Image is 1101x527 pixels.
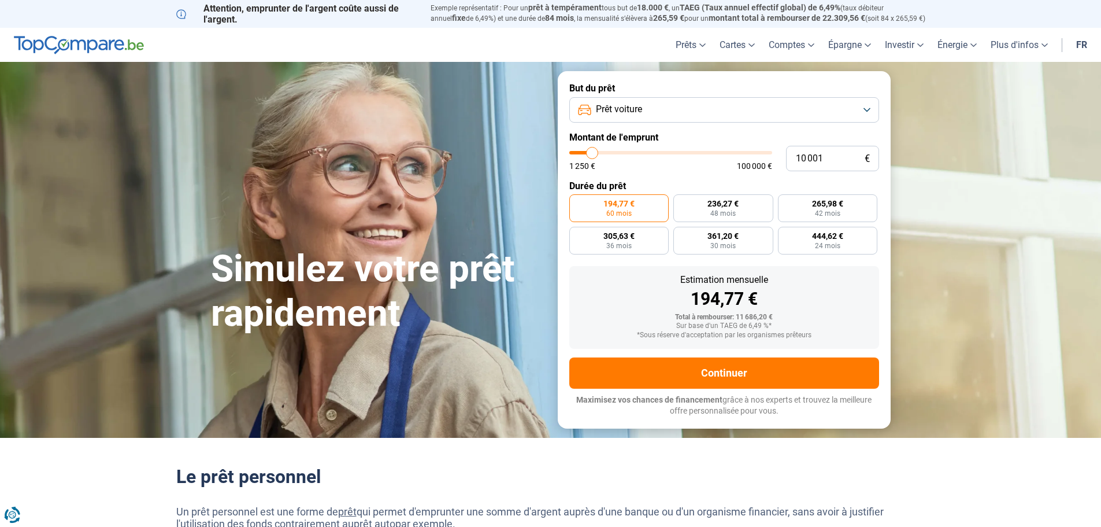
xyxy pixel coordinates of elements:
[569,97,879,123] button: Prêt voiture
[653,13,684,23] span: 265,59 €
[603,232,635,240] span: 305,63 €
[707,200,739,208] span: 236,27 €
[821,28,878,62] a: Épargne
[680,3,840,12] span: TAEG (Taux annuel effectif global) de 6,49%
[452,13,466,23] span: fixe
[431,3,925,24] p: Exemple représentatif : Pour un tous but de , un (taux débiteur annuel de 6,49%) et une durée de ...
[211,247,544,336] h1: Simulez votre prêt rapidement
[603,200,635,208] span: 194,77 €
[579,322,870,330] div: Sur base d'un TAEG de 6,49 %*
[606,210,632,217] span: 60 mois
[815,210,840,217] span: 42 mois
[710,242,736,249] span: 30 mois
[596,103,642,116] span: Prêt voiture
[984,28,1055,62] a: Plus d'infos
[579,275,870,285] div: Estimation mensuelle
[865,154,870,164] span: €
[14,36,144,54] img: TopCompare
[528,3,602,12] span: prêt à tempérament
[709,13,865,23] span: montant total à rembourser de 22.309,56 €
[812,232,843,240] span: 444,62 €
[579,290,870,308] div: 194,77 €
[710,210,736,217] span: 48 mois
[713,28,762,62] a: Cartes
[176,466,925,488] h2: Le prêt personnel
[669,28,713,62] a: Prêts
[931,28,984,62] a: Énergie
[569,395,879,417] p: grâce à nos experts et trouvez la meilleure offre personnalisée pour vous.
[569,132,879,143] label: Montant de l'emprunt
[606,242,632,249] span: 36 mois
[176,3,417,25] p: Attention, emprunter de l'argent coûte aussi de l'argent.
[812,200,843,208] span: 265,98 €
[1069,28,1094,62] a: fr
[569,180,879,191] label: Durée du prêt
[579,314,870,322] div: Total à rembourser: 11 686,20 €
[637,3,669,12] span: 18.000 €
[338,506,357,518] a: prêt
[762,28,821,62] a: Comptes
[569,162,595,170] span: 1 250 €
[815,242,840,249] span: 24 mois
[579,331,870,340] div: *Sous réserve d'acceptation par les organismes prêteurs
[737,162,772,170] span: 100 000 €
[576,395,722,404] span: Maximisez vos chances de financement
[569,358,879,389] button: Continuer
[878,28,931,62] a: Investir
[707,232,739,240] span: 361,20 €
[569,83,879,94] label: But du prêt
[545,13,574,23] span: 84 mois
